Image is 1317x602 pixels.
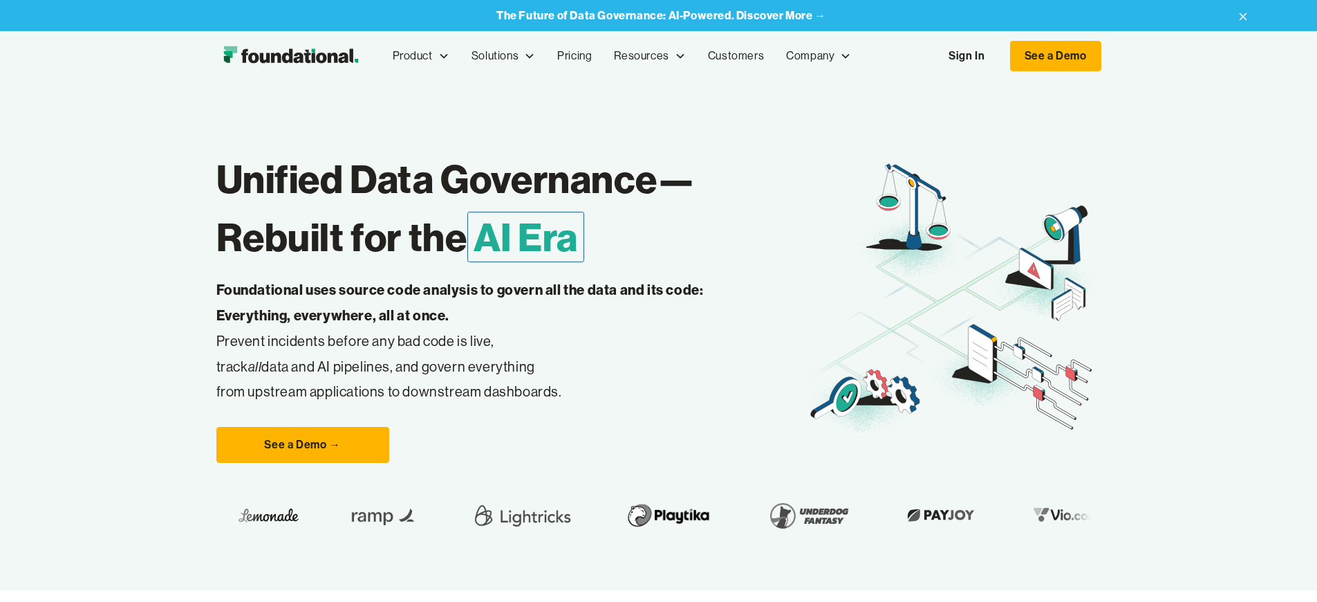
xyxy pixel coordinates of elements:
a: The Future of Data Governance: AI-Powered. Discover More → [496,9,826,22]
a: Pricing [546,33,603,79]
img: Underdog Fantasy [762,496,856,535]
div: Solutions [460,33,546,79]
img: Payjoy [900,504,982,526]
a: Sign In [935,42,998,71]
img: Ramp [343,496,426,535]
a: See a Demo → [216,427,389,463]
span: AI Era [467,212,585,262]
img: Foundational Logo [216,42,365,70]
a: home [216,42,365,70]
strong: The Future of Data Governance: AI-Powered. Discover More → [496,8,826,22]
div: Company [786,47,834,65]
div: Product [382,33,460,79]
div: Solutions [471,47,519,65]
em: all [248,358,262,375]
p: Prevent incidents before any bad code is live, track data and AI pipelines, and govern everything... [216,277,747,405]
img: Vio.com [1026,504,1106,526]
a: See a Demo [1010,41,1101,71]
iframe: Chat Widget [1068,441,1317,602]
div: Product [393,47,433,65]
h1: Unified Data Governance— Rebuilt for the [216,150,806,266]
strong: Foundational uses source code analysis to govern all the data and its code: Everything, everywher... [216,281,704,324]
div: Company [775,33,862,79]
img: Lightricks [470,496,575,535]
div: Resources [603,33,696,79]
img: Lemonade [239,504,299,526]
div: Resources [614,47,669,65]
a: Customers [697,33,775,79]
img: Playtika [619,496,718,535]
